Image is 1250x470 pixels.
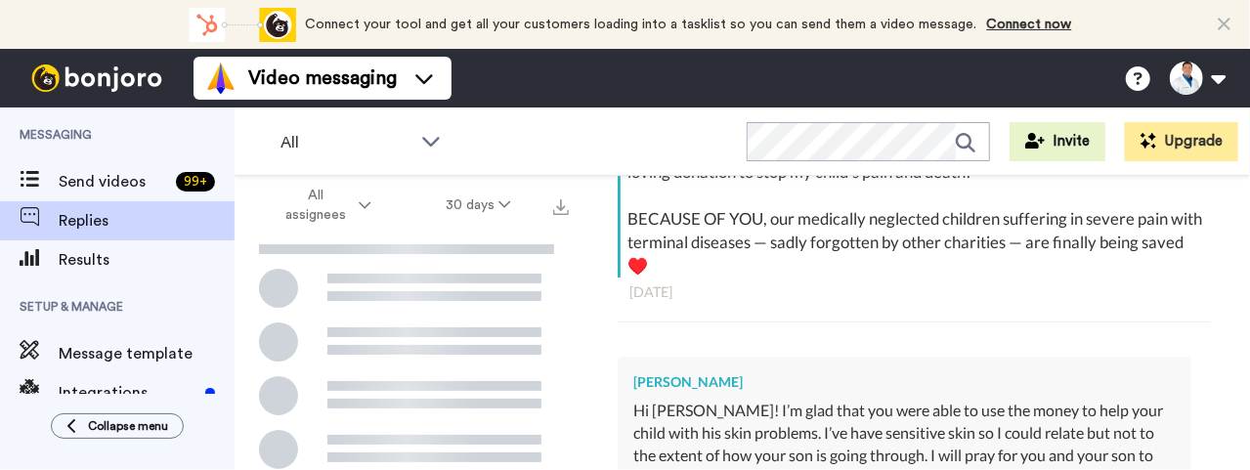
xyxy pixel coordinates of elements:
[238,178,409,233] button: All assignees
[1010,122,1105,161] button: Invite
[248,64,397,92] span: Video messaging
[59,248,235,272] span: Results
[553,199,569,215] img: export.svg
[51,413,184,439] button: Collapse menu
[59,381,197,405] span: Integrations
[280,131,411,154] span: All
[176,172,215,192] div: 99 +
[189,8,296,42] div: animation
[276,186,355,225] span: All assignees
[205,63,237,94] img: vm-color.svg
[409,188,548,223] button: 30 days
[59,170,168,193] span: Send videos
[88,418,168,434] span: Collapse menu
[23,64,170,92] img: bj-logo-header-white.svg
[1125,122,1238,161] button: Upgrade
[59,209,235,233] span: Replies
[633,372,1176,392] div: [PERSON_NAME]
[547,191,575,220] button: Export all results that match these filters now.
[306,18,977,31] span: Connect your tool and get all your customers loading into a tasklist so you can send them a video...
[627,137,1206,278] div: Hi [PERSON_NAME], this was recorded just for you. Thank you for your recent loving donation to st...
[59,342,235,365] span: Message template
[629,282,1199,302] div: [DATE]
[987,18,1072,31] a: Connect now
